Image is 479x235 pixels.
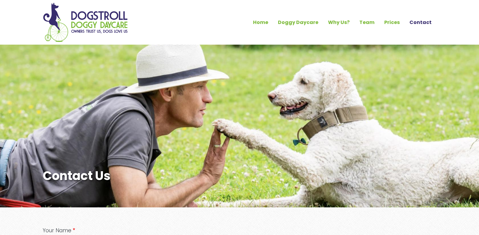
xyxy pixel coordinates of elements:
a: Team [354,17,379,28]
span: Your Name [43,227,77,234]
a: Prices [379,17,405,28]
a: Contact [405,17,436,28]
img: Home [43,2,128,42]
a: Home [248,17,273,28]
h1: Contact Us [43,169,269,183]
a: Why Us? [323,17,354,28]
a: Doggy Daycare [273,17,323,28]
